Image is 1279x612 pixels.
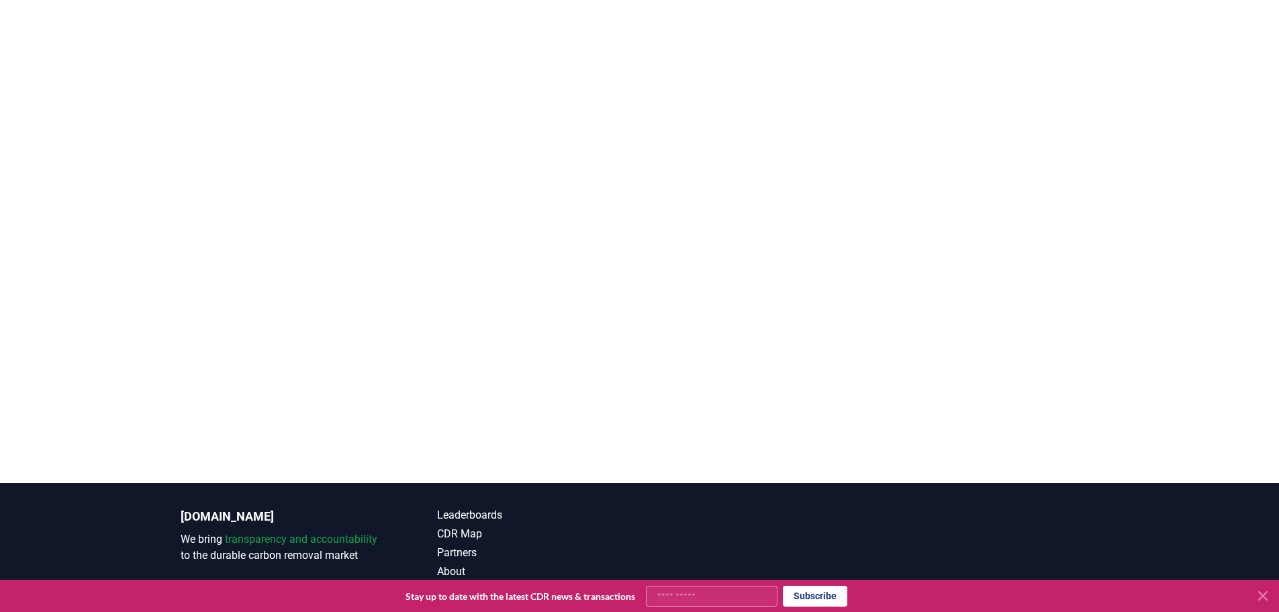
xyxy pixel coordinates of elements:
p: We bring to the durable carbon removal market [181,531,383,564]
a: Leaderboards [437,507,640,523]
a: Partners [437,545,640,561]
span: transparency and accountability [225,533,377,545]
a: CDR Map [437,526,640,542]
p: [DOMAIN_NAME] [181,507,383,526]
a: About [437,564,640,580]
